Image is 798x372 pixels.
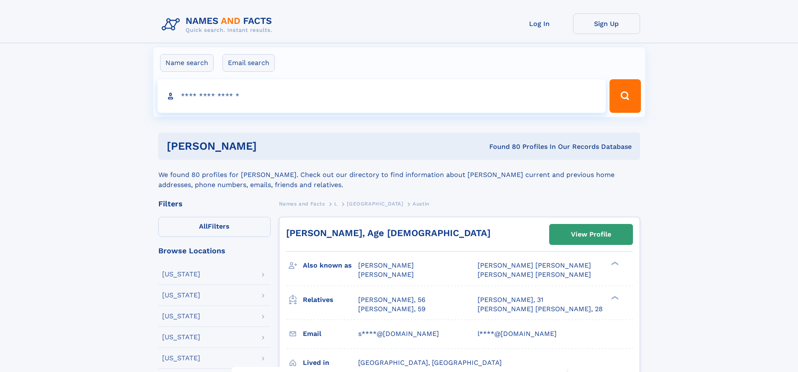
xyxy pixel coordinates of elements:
a: [PERSON_NAME], 59 [358,304,426,314]
a: Log In [506,13,573,34]
a: [PERSON_NAME] [PERSON_NAME], 28 [478,304,603,314]
span: [PERSON_NAME] [358,261,414,269]
span: L [334,201,338,207]
div: We found 80 profiles for [PERSON_NAME]. Check out our directory to find information about [PERSON... [158,160,640,190]
h3: Relatives [303,293,358,307]
h3: Email [303,327,358,341]
a: [PERSON_NAME], 31 [478,295,543,304]
button: Search Button [609,79,640,113]
div: ❯ [609,295,619,300]
label: Email search [222,54,275,72]
span: [PERSON_NAME] [358,271,414,278]
span: [PERSON_NAME] [PERSON_NAME] [478,271,591,278]
a: Sign Up [573,13,640,34]
div: [US_STATE] [162,292,200,299]
a: L [334,198,338,209]
input: search input [158,79,606,113]
span: All [199,222,208,230]
a: Names and Facts [279,198,325,209]
span: [GEOGRAPHIC_DATA], [GEOGRAPHIC_DATA] [358,359,502,367]
span: [PERSON_NAME] [PERSON_NAME] [478,261,591,269]
label: Filters [158,217,271,237]
a: [PERSON_NAME], Age [DEMOGRAPHIC_DATA] [286,228,491,238]
div: View Profile [571,225,611,244]
img: Logo Names and Facts [158,13,279,36]
a: [PERSON_NAME], 56 [358,295,426,304]
div: Found 80 Profiles In Our Records Database [373,142,632,151]
div: [US_STATE] [162,334,200,341]
h3: Lived in [303,356,358,370]
div: [US_STATE] [162,355,200,362]
a: [GEOGRAPHIC_DATA] [347,198,403,209]
div: ❯ [609,261,619,266]
h3: Also known as [303,258,358,273]
h1: [PERSON_NAME] [167,141,373,151]
span: [GEOGRAPHIC_DATA] [347,201,403,207]
a: View Profile [550,224,633,245]
div: [US_STATE] [162,313,200,320]
span: Austin [413,201,429,207]
div: Browse Locations [158,247,271,255]
label: Name search [160,54,214,72]
div: [US_STATE] [162,271,200,278]
div: Filters [158,200,271,208]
